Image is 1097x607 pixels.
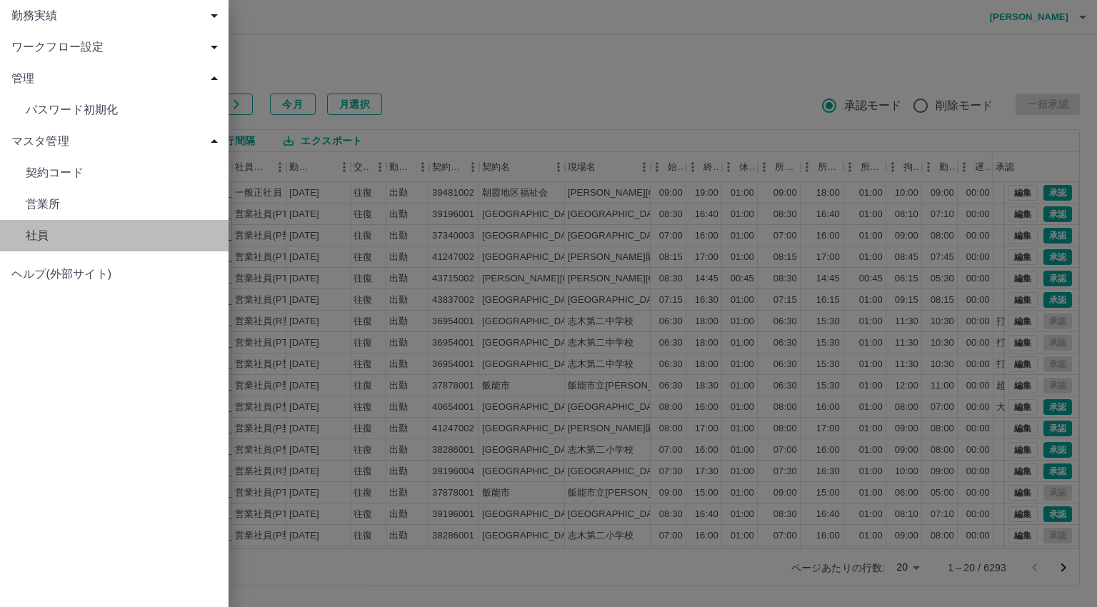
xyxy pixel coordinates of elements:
span: 管理 [11,70,223,87]
span: マスタ管理 [11,133,223,150]
span: 営業所 [26,196,217,213]
span: ワークフロー設定 [11,39,223,56]
span: 勤務実績 [11,7,223,24]
span: 社員 [26,227,217,244]
span: パスワード初期化 [26,101,217,119]
span: ヘルプ(外部サイト) [11,266,217,283]
span: 契約コード [26,164,217,181]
